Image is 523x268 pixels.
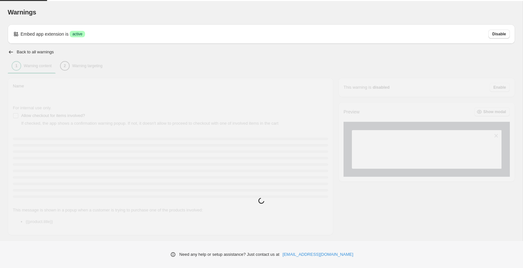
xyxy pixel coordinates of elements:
[492,31,506,37] span: Disable
[17,49,54,55] h2: Back to all warnings
[488,30,510,39] button: Disable
[8,9,36,16] span: Warnings
[72,31,82,37] span: active
[21,31,68,37] p: Embed app extension is
[283,251,353,258] a: [EMAIL_ADDRESS][DOMAIN_NAME]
